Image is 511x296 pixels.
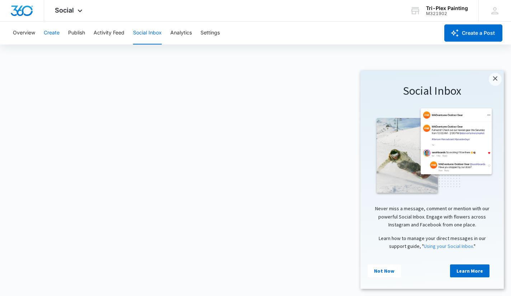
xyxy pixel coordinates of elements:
span: Social [55,6,74,14]
div: account name [426,5,468,11]
p: Never miss a message, comment or mention with our powerful Social Inbox. Engage with flowers acro... [7,134,136,158]
button: Social Inbox [133,22,162,44]
button: Create a Post [444,24,502,42]
button: Activity Feed [94,22,124,44]
button: Create [44,22,60,44]
button: Overview [13,22,35,44]
a: Learn More [90,194,129,207]
a: Using your Social Inbox. [63,172,113,179]
a: Close modal [128,2,141,15]
p: Learn how to manage your direct messages in our support guide, " " [7,164,136,180]
h1: Social Inbox [7,13,136,28]
a: Not Now [7,194,41,207]
button: Settings [200,22,220,44]
button: Publish [68,22,85,44]
div: account id [426,11,468,16]
button: Analytics [170,22,192,44]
